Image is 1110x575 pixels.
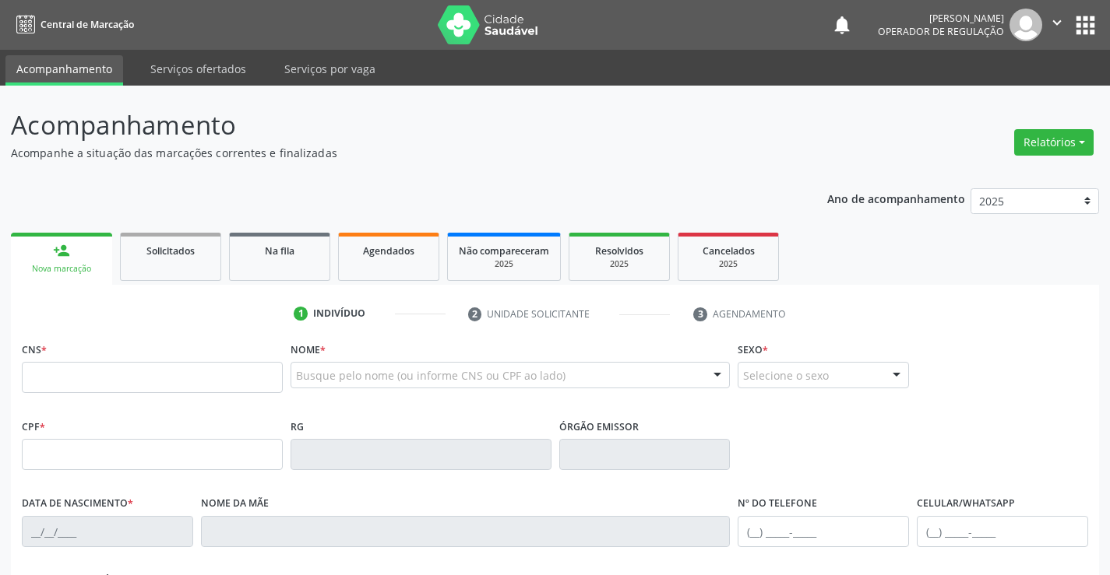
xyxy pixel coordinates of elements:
label: Nome da mãe [201,492,269,516]
label: CPF [22,415,45,439]
button: Relatórios [1014,129,1094,156]
span: Cancelados [703,244,755,258]
input: __/__/____ [22,516,193,547]
span: Busque pelo nome (ou informe CNS ou CPF ao lado) [296,367,566,384]
p: Acompanhe a situação das marcações correntes e finalizadas [11,145,773,161]
span: Agendados [363,244,414,258]
a: Serviços ofertados [139,55,257,82]
div: [PERSON_NAME] [878,12,1004,25]
div: Indivíduo [313,307,365,321]
label: RG [291,415,304,439]
img: img [1010,9,1042,41]
span: Resolvidos [595,244,643,258]
i:  [1048,14,1066,31]
a: Central de Marcação [11,12,134,37]
label: Nome [291,338,326,362]
button: notifications [831,14,853,36]
input: (__) _____-_____ [738,516,909,547]
input: (__) _____-_____ [917,516,1088,547]
label: Celular/WhatsApp [917,492,1015,516]
div: 2025 [689,258,767,270]
label: Órgão emissor [559,415,639,439]
button:  [1042,9,1072,41]
p: Ano de acompanhamento [827,188,965,208]
a: Acompanhamento [5,55,123,86]
button: apps [1072,12,1099,39]
a: Serviços por vaga [273,55,386,82]
div: 2025 [459,258,549,270]
div: 2025 [580,258,658,270]
div: person_add [53,242,70,259]
span: Central de Marcação [41,18,134,31]
label: Data de nascimento [22,492,133,516]
label: CNS [22,338,47,362]
div: Nova marcação [22,263,101,275]
div: 1 [294,307,308,321]
span: Solicitados [146,244,195,258]
span: Selecione o sexo [743,367,829,384]
span: Na fila [265,244,294,258]
span: Operador de regulação [878,25,1004,38]
p: Acompanhamento [11,106,773,145]
span: Não compareceram [459,244,549,258]
label: Sexo [738,338,768,362]
label: Nº do Telefone [738,492,817,516]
